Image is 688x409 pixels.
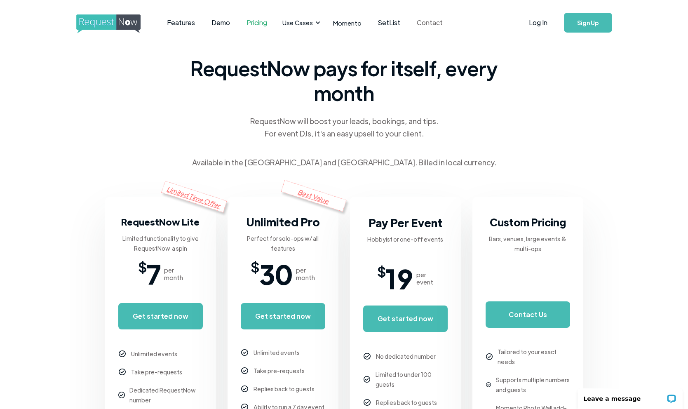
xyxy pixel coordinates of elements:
div: Supports multiple numbers and guests [496,375,570,395]
div: Replies back to guests [376,397,437,407]
div: Limited to under 100 guests [376,369,448,389]
a: Get started now [241,303,325,329]
img: requestnow logo [76,14,156,33]
iframe: LiveChat chat widget [572,383,688,409]
div: Take pre-requests [254,366,305,376]
div: No dedicated number [376,351,436,361]
span: 7 [147,261,161,286]
img: checkmark [364,376,370,383]
h3: Unlimited Pro [246,214,320,230]
span: 30 [259,261,293,286]
img: checkmark [486,382,491,387]
div: Available in the [GEOGRAPHIC_DATA] and [GEOGRAPHIC_DATA]. Billed in local currency. [192,156,496,169]
a: Get started now [118,303,203,329]
div: Perfect for solo-ops w/ all features [241,233,325,253]
a: Momento [325,11,370,35]
a: home [76,14,138,31]
strong: Custom Pricing [490,215,566,229]
div: Tailored to your exact needs [498,347,570,367]
div: Limited functionality to give RequestNow a spin [118,233,203,253]
div: per month [164,266,183,281]
a: SetList [370,10,409,35]
img: checkmark [364,353,371,360]
div: per month [296,266,315,281]
img: checkmark [364,399,371,406]
img: checkmark [241,385,248,393]
span: $ [377,266,386,276]
a: Sign Up [564,13,612,33]
a: Features [159,10,203,35]
div: Use Cases [277,10,323,35]
a: Contact Us [486,301,570,328]
div: Take pre-requests [131,367,182,377]
img: checkmark [486,353,493,360]
span: 19 [386,266,413,291]
span: RequestNow pays for itself, every month [188,56,501,105]
div: Limited Time Offer [161,181,227,212]
a: Demo [203,10,238,35]
strong: Pay Per Event [369,215,442,230]
div: RequestNow will boost your leads, bookings, and tips. For event DJs, it's an easy upsell to your ... [249,115,439,140]
div: Dedicated RequestNow number [129,385,202,405]
a: Contact [409,10,451,35]
span: $ [138,261,147,271]
img: checkmark [119,369,126,376]
img: checkmark [241,349,248,356]
img: checkmark [241,367,248,374]
div: per event [416,271,433,286]
div: Use Cases [282,18,313,27]
div: Hobbyist or one-off events [367,234,443,244]
img: checkmark [119,350,126,357]
div: Bars, venues, large events & multi-ops [486,234,570,254]
a: Get started now [363,306,448,332]
h3: RequestNow Lite [121,214,200,230]
div: Replies back to guests [254,384,315,394]
span: $ [251,261,259,271]
div: Best Value [281,180,347,212]
div: Unlimited events [131,349,177,359]
a: Log In [521,8,556,37]
a: Pricing [238,10,275,35]
img: checkmark [118,392,125,398]
div: Unlimited events [254,348,300,357]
